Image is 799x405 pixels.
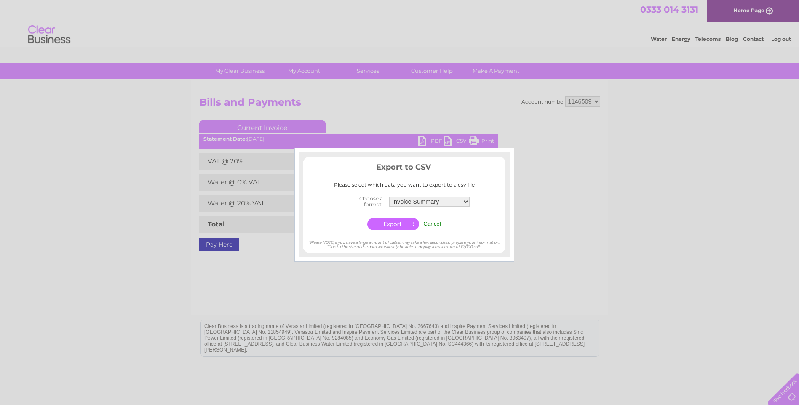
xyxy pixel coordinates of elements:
a: Blog [726,36,738,42]
a: Log out [771,36,791,42]
a: 0333 014 3131 [640,4,698,15]
a: Telecoms [695,36,721,42]
input: Cancel [423,221,441,227]
div: *Please NOTE, if you have a large amount of calls it may take a few seconds to prepare your infor... [303,232,505,249]
a: Contact [743,36,764,42]
a: Energy [672,36,690,42]
a: Water [651,36,667,42]
img: logo.png [28,22,71,48]
div: Please select which data you want to export to a csv file [303,182,505,188]
h3: Export to CSV [303,161,505,176]
div: Clear Business is a trading name of Verastar Limited (registered in [GEOGRAPHIC_DATA] No. 3667643... [201,5,599,41]
th: Choose a format: [337,193,387,210]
